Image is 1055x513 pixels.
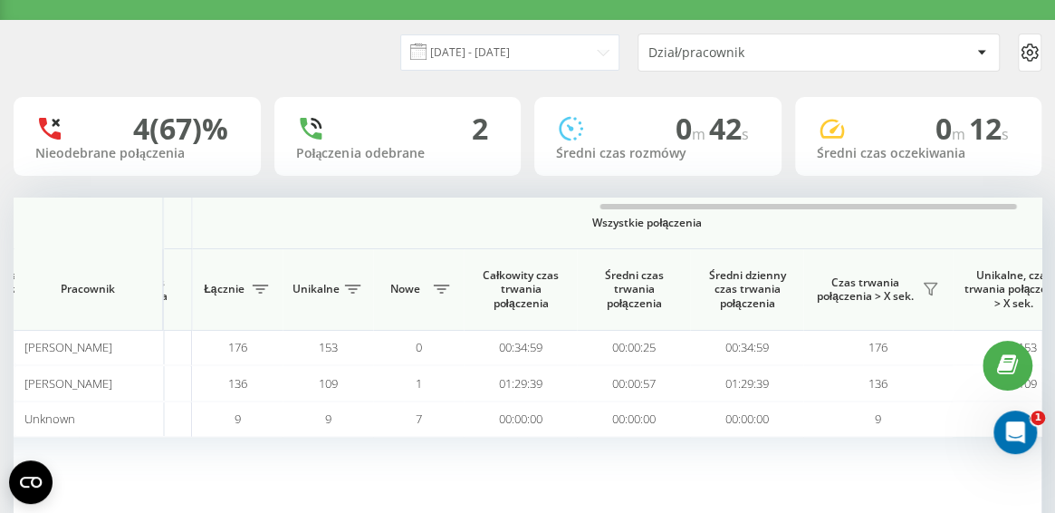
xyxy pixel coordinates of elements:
span: 9 [325,411,331,427]
span: Pracownik [29,282,147,296]
span: m [952,124,969,144]
span: 136 [228,375,247,392]
span: Całkowity czas trwania połączenia [477,268,563,311]
span: Czas trwania połączenia > X sek. [812,276,916,304]
span: Wszystkie połączenia [245,216,1048,230]
span: m [692,124,709,144]
span: Unknown [24,411,74,427]
span: s [742,124,749,144]
span: 153 [319,339,338,355]
td: 00:00:00 [690,402,803,437]
span: 12 [969,109,1009,148]
td: 00:34:59 [464,330,577,365]
div: 4 (67)% [133,111,228,146]
span: 176 [868,339,887,355]
div: Średni czas oczekiwania [817,146,1021,161]
span: 9 [235,411,241,427]
span: Unikalne [292,282,339,296]
button: Open CMP widget [9,460,53,504]
span: 0 [416,339,422,355]
td: 00:00:00 [464,402,577,437]
div: Dział/pracownik [648,45,865,61]
td: 00:00:57 [577,365,690,401]
div: Połączenia odebrane [296,146,500,161]
td: 00:34:59 [690,330,803,365]
span: [PERSON_NAME] [24,375,111,392]
span: Łącznie [201,282,246,296]
span: 7 [416,411,422,427]
div: Nieodebrane połączenia [35,146,239,161]
span: 0 [935,109,969,148]
td: 00:00:25 [577,330,690,365]
span: [PERSON_NAME] [24,339,111,355]
span: 153 [1018,339,1037,355]
span: s [1002,124,1009,144]
span: Średni czas trwania połączenia [590,268,676,311]
span: 109 [319,375,338,392]
div: 2 [472,111,488,146]
span: 1 [416,375,422,392]
td: 00:00:00 [577,402,690,437]
iframe: Intercom live chat [993,411,1037,454]
span: 42 [709,109,749,148]
span: Średni dzienny czas trwania połączenia [704,268,790,311]
td: 01:29:39 [690,365,803,401]
span: 136 [868,375,887,392]
span: 9 [875,411,881,427]
span: 1 [1031,411,1045,425]
span: 176 [228,339,247,355]
td: 01:29:39 [464,365,577,401]
span: 0 [676,109,709,148]
div: Średni czas rozmówy [556,146,760,161]
span: Nowe [382,282,427,296]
